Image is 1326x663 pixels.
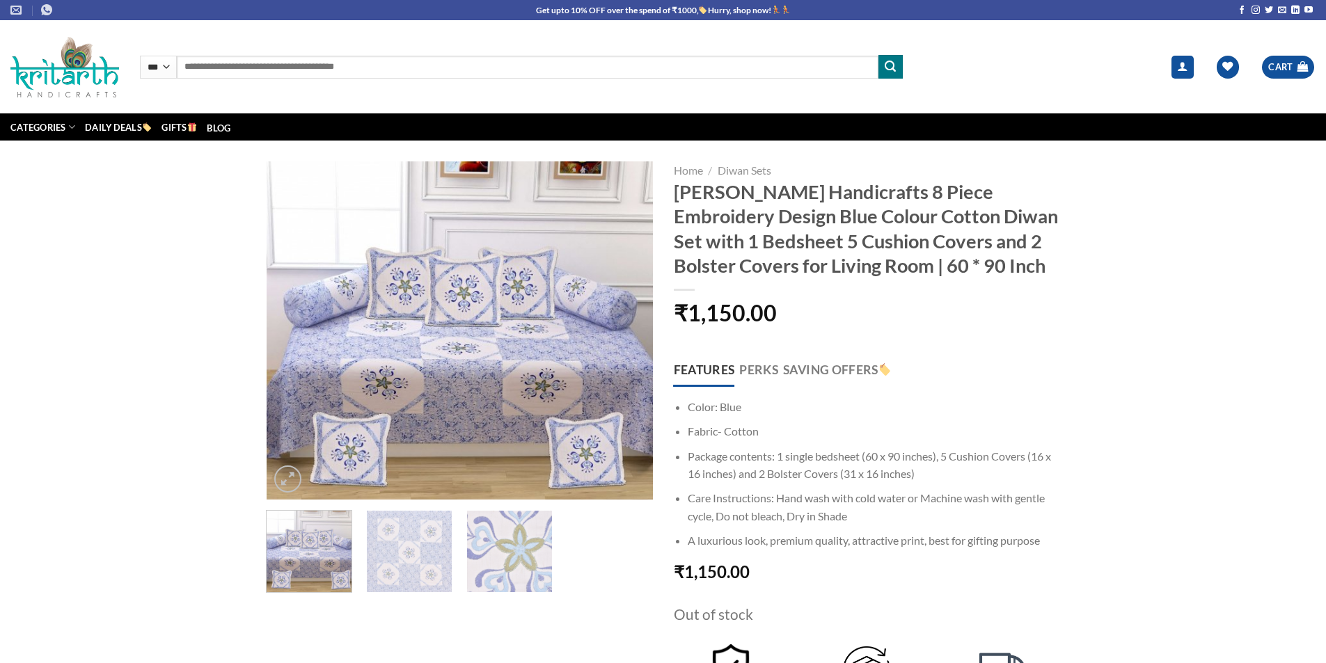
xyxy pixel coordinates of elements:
img: Kritarth Handicrafts [10,36,119,98]
span: Fabric- Cotton [688,424,759,438]
img: Embroidery Cotton Diwan Sets [267,507,352,592]
a: Blog [207,120,230,136]
span: ₹ [674,561,684,582]
img: 🏃 [782,6,790,14]
a: Home [674,163,703,177]
a: Login [1171,56,1194,79]
a: Send us an email [1278,6,1286,15]
img: Embroidery Cotton Diwan Sets [367,511,452,596]
span: Perks [739,360,778,380]
a: Daily Deals [85,115,152,138]
bdi: 1,150.00 [674,299,777,326]
img: Embroidery Cotton Diwan Sets [467,511,552,596]
span: Care Instructions: Hand wash with cold water or Machine wash with gentle cycle, Do not bleach, Dr... [688,491,1045,522]
img: Embroidery Cotton Diwan Sets [267,161,653,500]
bdi: 1,150.00 [674,561,750,582]
span: Cart [1268,60,1293,74]
img: 🎁 [188,122,197,131]
span: / [708,163,712,177]
a: Follow on Instagram [1252,6,1260,15]
span: Package contents: 1 single bedsheet (60 x 90 inches), 5 Cushion Covers (16 x 16 inches) and 2 Bol... [688,449,1051,481]
span: Features [674,360,735,380]
a: Diwan Sets [718,163,771,177]
a: Wishlist [1217,56,1239,79]
span: A luxurious look, premium quality, attractive print, best for gifting purpose [688,534,1040,547]
a: Follow on Facebook [1238,6,1246,15]
a: Follow on LinkedIn [1291,6,1300,15]
a: Categories [10,113,75,141]
b: Get upto 10% OFF over the spend of ₹1000, Hurry, shop now! [536,5,772,15]
a: Zoom [274,465,301,493]
span: Color: Blue [688,400,741,413]
a: View cart [1262,56,1314,79]
span: ₹ [674,299,688,326]
a: Gifts [161,115,197,138]
a: Follow on YouTube [1304,6,1313,15]
img: 🏃 [772,6,780,14]
a: Follow on Twitter [1265,6,1273,15]
nav: Breadcrumb [674,161,1060,179]
img: 🏷️ [143,122,152,131]
img: 🏷️ [699,6,707,14]
h1: [PERSON_NAME] Handicrafts 8 Piece Embroidery Design Blue Colour Cotton Diwan Set with 1 Bedsheet ... [674,179,1060,278]
span: Saving offers [783,360,892,380]
img: 🏷️ [879,363,892,376]
button: Submit [878,55,902,79]
p: Out of stock [674,602,1060,625]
